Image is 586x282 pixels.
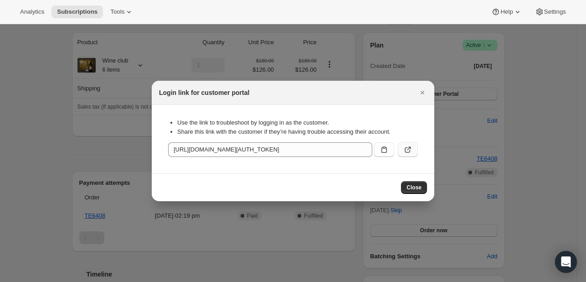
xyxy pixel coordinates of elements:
button: Subscriptions [51,5,103,18]
h2: Login link for customer portal [159,88,249,97]
button: Close [401,181,427,194]
div: Open Intercom Messenger [555,251,577,273]
button: Help [486,5,527,18]
span: Subscriptions [57,8,98,16]
button: Analytics [15,5,50,18]
button: Tools [105,5,139,18]
span: Help [500,8,513,16]
span: Settings [544,8,566,16]
span: Tools [110,8,124,16]
span: Analytics [20,8,44,16]
button: Settings [529,5,571,18]
li: Share this link with the customer if they’re having trouble accessing their account. [177,127,418,136]
span: Close [406,184,422,191]
li: Use the link to troubleshoot by logging in as the customer. [177,118,418,127]
button: Close [416,86,429,99]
